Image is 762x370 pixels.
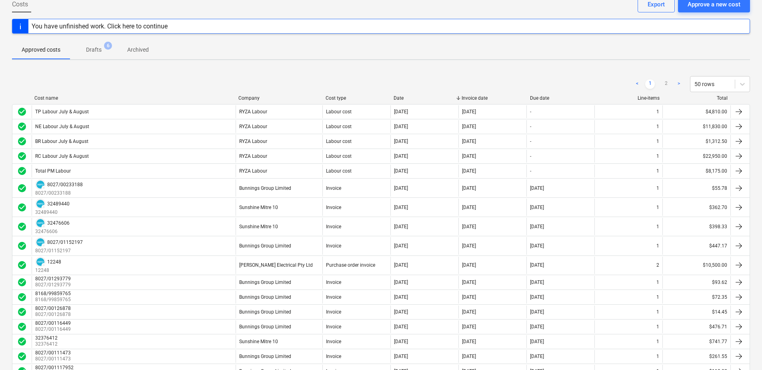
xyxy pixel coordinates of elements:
[645,79,655,89] a: Page 1 is your current page
[35,335,58,341] div: 32376412
[656,153,659,159] div: 1
[530,280,544,285] div: [DATE]
[35,257,46,267] div: Invoice has been synced with Xero and its status is currently DRAFT
[47,201,70,207] div: 32489440
[462,109,476,115] div: [DATE]
[530,309,544,315] div: [DATE]
[17,241,27,251] div: Invoice was approved
[35,247,83,254] p: 8027/01152197
[47,259,61,265] div: 12248
[656,354,659,359] div: 1
[656,224,659,229] div: 1
[722,332,762,370] div: Chat Widget
[462,339,476,344] div: [DATE]
[462,262,476,268] div: [DATE]
[656,243,659,249] div: 1
[656,294,659,300] div: 1
[239,243,291,249] div: Bunnings Group Limited
[662,257,730,274] div: $10,500.00
[17,122,27,131] span: check_circle
[462,224,476,229] div: [DATE]
[35,179,46,190] div: Invoice has been synced with Xero and its status is currently DRAFT
[662,335,730,348] div: $741.77
[17,322,27,332] span: check_circle
[656,309,659,315] div: 1
[394,243,408,249] div: [DATE]
[35,190,83,197] p: 8027/00233188
[239,224,278,229] div: Sunshine Mitre 10
[127,46,149,54] p: Archived
[662,237,730,254] div: $447.17
[17,322,27,332] div: Invoice was approved
[17,352,27,361] div: Invoice was approved
[35,153,89,159] div: RC Labour July & August
[17,277,27,287] span: check_circle
[239,294,291,300] div: Bunnings Group Limited
[17,107,27,117] span: check_circle
[35,320,71,326] div: 8027/00116449
[632,79,642,89] a: Previous page
[35,296,72,303] p: 8168/99859765
[86,46,102,54] p: Drafts
[239,153,267,159] div: RYZA Labour
[36,219,44,227] img: xero.svg
[656,280,659,285] div: 1
[17,203,27,212] span: check_circle
[17,241,27,251] span: check_circle
[326,339,341,344] div: Invoice
[662,105,730,118] div: $4,810.00
[394,95,455,101] div: Date
[35,228,70,235] p: 32476606
[326,124,352,129] div: Labour cost
[326,185,341,191] div: Invoice
[17,337,27,346] span: check_circle
[17,260,27,270] span: check_circle
[326,168,352,174] div: Labour cost
[36,238,44,246] img: xero.svg
[36,200,44,208] img: xero.svg
[662,350,730,363] div: $261.55
[462,280,476,285] div: [DATE]
[35,218,46,228] div: Invoice has been synced with Xero and its status is currently DRAFT
[530,324,544,330] div: [DATE]
[394,280,408,285] div: [DATE]
[462,243,476,249] div: [DATE]
[394,339,408,344] div: [DATE]
[656,205,659,210] div: 1
[662,165,730,177] div: $8,175.00
[239,168,267,174] div: RYZA Labour
[326,139,352,144] div: Labour cost
[462,205,476,210] div: [DATE]
[47,220,70,226] div: 32476606
[394,153,408,159] div: [DATE]
[238,95,319,101] div: Company
[17,151,27,161] div: Invoice was approved
[326,294,341,300] div: Invoice
[326,153,352,159] div: Labour cost
[239,185,291,191] div: Bunnings Group Limited
[661,79,671,89] a: Page 2
[462,168,476,174] div: [DATE]
[34,95,232,101] div: Cost name
[32,22,168,30] div: You have unfinished work. Click here to continue
[35,209,70,216] p: 32489440
[35,282,72,288] p: 8027/01293779
[17,352,27,361] span: check_circle
[35,267,61,274] p: 12248
[530,354,544,359] div: [DATE]
[530,109,531,115] div: -
[17,337,27,346] div: Invoice was approved
[239,205,278,210] div: Sunshine Mitre 10
[656,124,659,129] div: 1
[35,291,71,296] div: 8168/99859765
[22,46,60,54] p: Approved costs
[326,354,341,359] div: Invoice
[656,139,659,144] div: 1
[17,122,27,131] div: Invoice was approved
[36,258,44,266] img: xero.svg
[326,309,341,315] div: Invoice
[462,309,476,315] div: [DATE]
[239,339,278,344] div: Sunshine Mitre 10
[530,153,531,159] div: -
[394,109,408,115] div: [DATE]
